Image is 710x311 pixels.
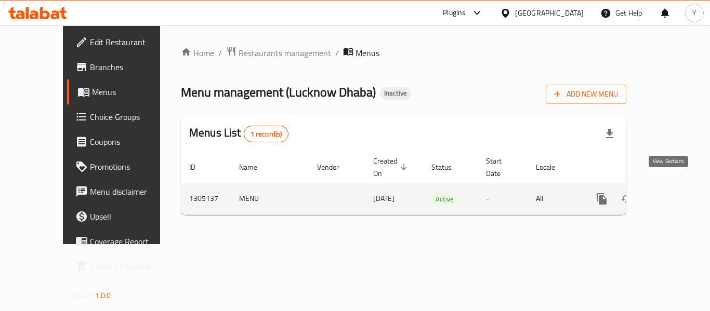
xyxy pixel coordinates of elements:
[231,183,309,214] td: MENU
[67,104,181,129] a: Choice Groups
[546,85,626,104] button: Add New Menu
[90,61,173,73] span: Branches
[478,183,528,214] td: -
[431,161,465,173] span: Status
[90,111,173,123] span: Choice Groups
[95,289,111,302] span: 1.0.0
[90,185,173,198] span: Menu disclaimer
[181,46,626,60] nav: breadcrumb
[581,152,698,183] th: Actions
[90,36,173,48] span: Edit Restaurant
[181,183,231,214] td: 1305137
[443,7,466,19] div: Plugins
[380,89,411,98] span: Inactive
[90,210,173,223] span: Upsell
[515,7,584,19] div: [GEOGRAPHIC_DATA]
[554,88,618,101] span: Add New Menu
[68,289,94,302] span: Version:
[67,254,181,279] a: Grocery Checklist
[67,229,181,254] a: Coverage Report
[239,161,271,173] span: Name
[380,87,411,100] div: Inactive
[597,121,622,146] div: Export file
[181,47,214,59] a: Home
[67,30,181,55] a: Edit Restaurant
[692,7,696,19] span: Y
[90,235,173,248] span: Coverage Report
[373,192,395,205] span: [DATE]
[67,55,181,79] a: Branches
[528,183,581,214] td: All
[67,154,181,179] a: Promotions
[373,155,411,180] span: Created On
[67,129,181,154] a: Coupons
[189,161,209,173] span: ID
[486,155,515,180] span: Start Date
[536,161,569,173] span: Locale
[244,126,289,142] div: Total records count
[218,47,222,59] li: /
[67,179,181,204] a: Menu disclaimer
[317,161,352,173] span: Vendor
[90,260,173,273] span: Grocery Checklist
[431,193,458,205] span: Active
[90,160,173,173] span: Promotions
[335,47,339,59] li: /
[589,186,614,211] button: more
[356,47,379,59] span: Menus
[181,80,376,104] span: Menu management ( Lucknow Dhaba )
[226,46,331,60] a: Restaurants management
[244,129,288,139] span: 1 record(s)
[614,186,639,211] button: Change Status
[92,86,173,98] span: Menus
[239,47,331,59] span: Restaurants management
[67,79,181,104] a: Menus
[189,125,288,142] h2: Menus List
[90,136,173,148] span: Coupons
[181,152,698,215] table: enhanced table
[67,204,181,229] a: Upsell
